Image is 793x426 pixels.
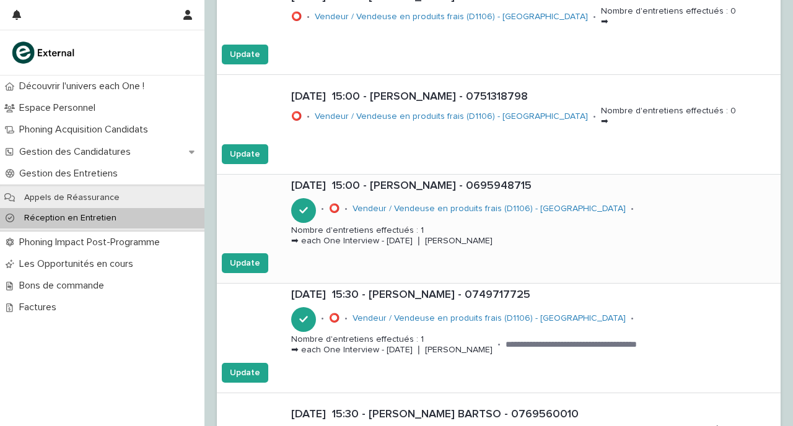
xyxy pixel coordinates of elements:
a: Vendeur / Vendeuse en produits frais (D1106) - [GEOGRAPHIC_DATA] [353,313,626,324]
p: Phoning Acquisition Candidats [14,124,158,136]
p: Gestion des Entretiens [14,168,128,180]
p: • [307,111,310,122]
button: Update [222,253,268,273]
p: Espace Personnel [14,102,105,114]
p: Nombre d'entretiens effectués : 0 ➡ [601,106,736,127]
span: Update [230,148,260,160]
p: • [631,313,634,324]
button: Update [222,45,268,64]
a: [DATE] 15:00 - [PERSON_NAME] - 0695948715•⭕•Vendeur / Vendeuse en produits frais (D1106) - [GEOGR... [217,175,781,284]
p: [DATE] 15:00 - [PERSON_NAME] - 0695948715 [291,180,776,193]
p: • [321,313,324,324]
p: Appels de Réassurance [14,193,129,203]
p: ⭕ [329,313,340,324]
p: Phoning Impact Post-Programme [14,237,170,248]
p: Nombre d'entretiens effectués : 0 ➡ [601,6,736,27]
a: [DATE] 15:00 - [PERSON_NAME] - 0751318798⭕•Vendeur / Vendeuse en produits frais (D1106) - [GEOGRA... [217,75,781,175]
p: • [631,204,634,214]
a: [DATE] 15:30 - [PERSON_NAME] - 0749717725•⭕•Vendeur / Vendeuse en produits frais (D1106) - [GEOGR... [217,284,781,393]
button: Update [222,144,268,164]
p: ⭕ [291,111,302,122]
span: Update [230,367,260,379]
p: Gestion des Candidatures [14,146,141,158]
p: Découvrir l'univers each One ! [14,80,154,92]
a: Vendeur / Vendeuse en produits frais (D1106) - [GEOGRAPHIC_DATA] [315,111,588,122]
p: • [321,204,324,214]
p: • [497,339,501,350]
button: Update [222,363,268,383]
p: [DATE] 15:00 - [PERSON_NAME] - 0751318798 [291,90,776,104]
p: • [593,111,596,122]
p: • [344,204,348,214]
p: • [307,12,310,22]
p: • [344,313,348,324]
p: ⭕ [291,12,302,22]
span: Update [230,257,260,269]
p: Nombre d'entretiens effectués : 1 ➡ each One Interview - [DATE] ❘ [PERSON_NAME] [291,225,493,246]
a: Vendeur / Vendeuse en produits frais (D1106) - [GEOGRAPHIC_DATA] [353,204,626,214]
p: Factures [14,302,66,313]
p: [DATE] 15:30 - [PERSON_NAME] - 0749717725 [291,289,776,302]
p: Nombre d'entretiens effectués : 1 ➡ each One Interview - [DATE] ❘ [PERSON_NAME] [291,334,493,355]
a: Vendeur / Vendeuse en produits frais (D1106) - [GEOGRAPHIC_DATA] [315,12,588,22]
p: • [593,12,596,22]
p: Les Opportunités en cours [14,258,143,270]
span: Update [230,48,260,61]
p: Réception en Entretien [14,213,126,224]
p: ⭕ [329,204,340,214]
img: bc51vvfgR2QLHU84CWIQ [10,40,78,65]
p: Bons de commande [14,280,114,292]
p: [DATE] 15:30 - [PERSON_NAME] BARTSO - 0769560010 [291,408,776,422]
